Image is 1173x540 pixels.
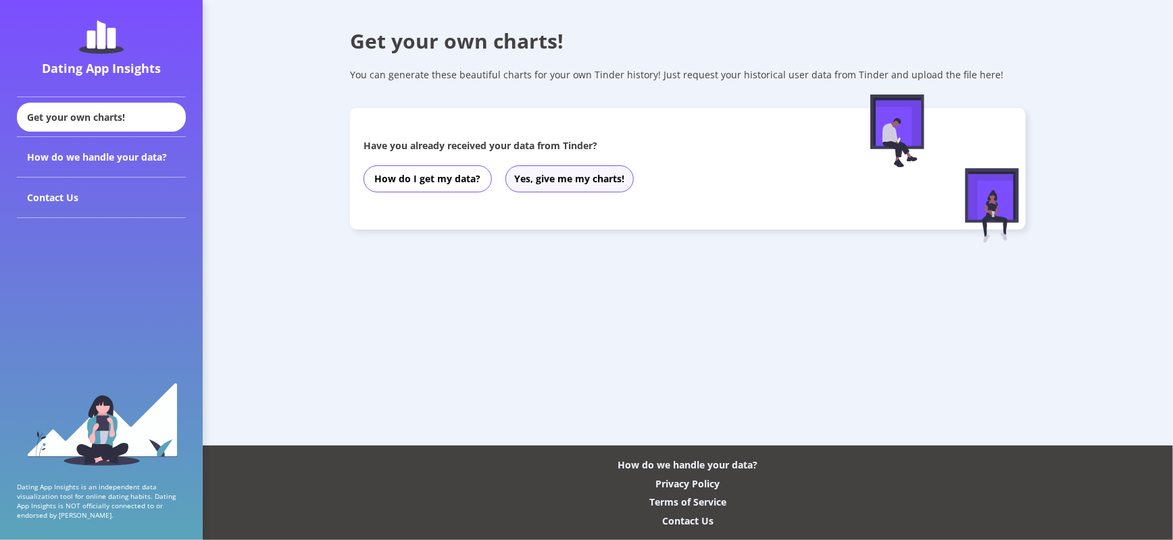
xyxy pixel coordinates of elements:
div: Terms of Service [649,495,726,508]
img: female-figure-sitting.afd5d174.svg [965,168,1019,243]
div: Get your own charts! [350,27,1026,55]
div: Get your own charts! [17,103,186,132]
div: Have you already received your data from Tinder? [364,139,818,152]
div: How do we handle your data? [618,458,758,471]
div: Dating App Insights [20,60,182,76]
img: dating-app-insights-logo.5abe6921.svg [79,20,124,54]
img: sidebar_girl.91b9467e.svg [26,381,178,466]
div: You can generate these beautiful charts for your own Tinder history! Just request your historical... [350,68,1026,81]
div: Contact Us [662,514,714,527]
div: How do we handle your data? [17,137,186,178]
p: Dating App Insights is an independent data visualization tool for online dating habits. Dating Ap... [17,482,186,520]
div: Contact Us [17,178,186,218]
img: male-figure-sitting.c9faa881.svg [870,94,924,167]
button: How do I get my data? [364,165,492,192]
div: Privacy Policy [656,477,720,490]
button: Yes, give me my charts! [505,165,634,192]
